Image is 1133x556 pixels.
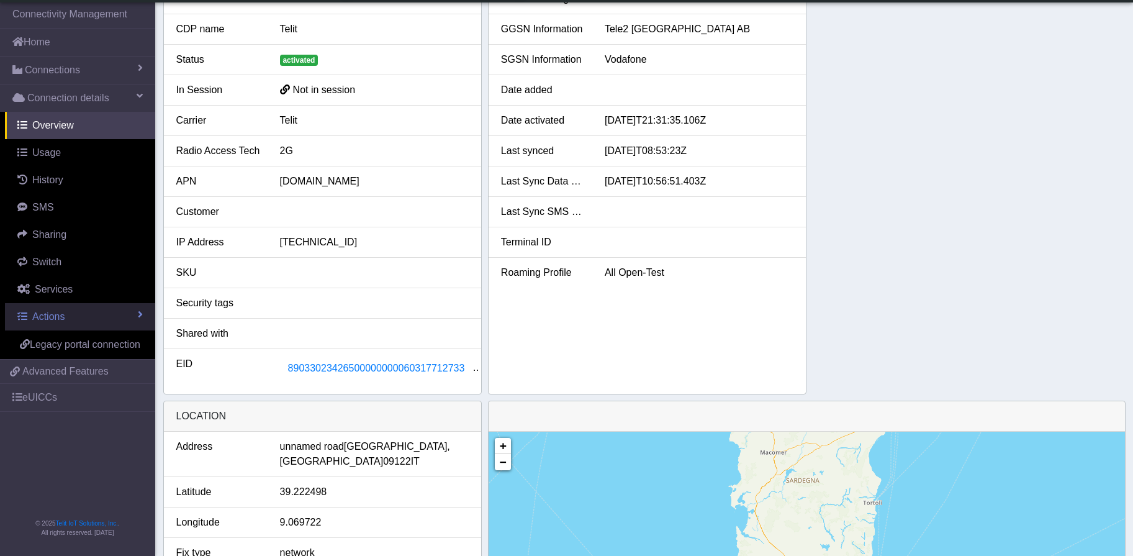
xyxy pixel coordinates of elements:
[492,204,595,219] div: Last Sync SMS Usage
[5,248,155,276] a: Switch
[344,439,450,454] span: [GEOGRAPHIC_DATA],
[288,363,465,373] span: 89033023426500000000060317712733
[167,204,271,219] div: Customer
[492,113,595,128] div: Date activated
[595,113,803,128] div: [DATE]T21:31:35.106Z
[492,22,595,37] div: GGSN Information
[167,52,271,67] div: Status
[167,22,271,37] div: CDP name
[280,439,344,454] span: unnamed road
[492,52,595,67] div: SGSN Information
[32,257,61,267] span: Switch
[495,454,511,470] a: Zoom out
[595,22,803,37] div: Tele2 [GEOGRAPHIC_DATA] AB
[32,120,74,130] span: Overview
[271,515,478,530] div: 9.069722
[383,454,411,469] span: 09122
[492,83,595,98] div: Date added
[5,194,155,221] a: SMS
[5,166,155,194] a: History
[271,235,478,250] div: [TECHNICAL_ID]
[167,144,271,158] div: Radio Access Tech
[280,454,384,469] span: [GEOGRAPHIC_DATA]
[271,113,478,128] div: Telit
[167,235,271,250] div: IP Address
[595,144,803,158] div: [DATE]T08:53:23Z
[25,63,80,78] span: Connections
[5,139,155,166] a: Usage
[595,265,803,280] div: All Open-Test
[492,235,595,250] div: Terminal ID
[5,276,155,303] a: Services
[167,357,271,380] div: EID
[167,439,271,469] div: Address
[167,265,271,280] div: SKU
[167,296,271,311] div: Security tags
[5,303,155,330] a: Actions
[271,22,478,37] div: Telit
[495,438,511,454] a: Zoom in
[5,112,155,139] a: Overview
[595,52,803,67] div: Vodafone
[167,83,271,98] div: In Session
[27,91,109,106] span: Connection details
[167,113,271,128] div: Carrier
[32,229,66,240] span: Sharing
[167,515,271,530] div: Longitude
[167,485,271,499] div: Latitude
[32,202,54,212] span: SMS
[411,454,420,469] span: IT
[5,221,155,248] a: Sharing
[35,284,73,294] span: Services
[271,174,478,189] div: [DOMAIN_NAME]
[271,144,478,158] div: 2G
[280,55,318,66] span: activated
[167,174,271,189] div: APN
[271,485,478,499] div: 39.222498
[56,520,118,527] a: Telit IoT Solutions, Inc.
[22,364,109,379] span: Advanced Features
[293,84,356,95] span: Not in session
[280,357,473,380] button: 89033023426500000000060317712733
[595,174,803,189] div: [DATE]T10:56:51.403Z
[30,339,140,350] span: Legacy portal connection
[167,326,271,341] div: Shared with
[32,311,65,322] span: Actions
[32,147,61,158] span: Usage
[492,174,595,189] div: Last Sync Data Usage
[164,401,481,432] div: LOCATION
[32,175,63,185] span: History
[492,144,595,158] div: Last synced
[492,265,595,280] div: Roaming Profile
